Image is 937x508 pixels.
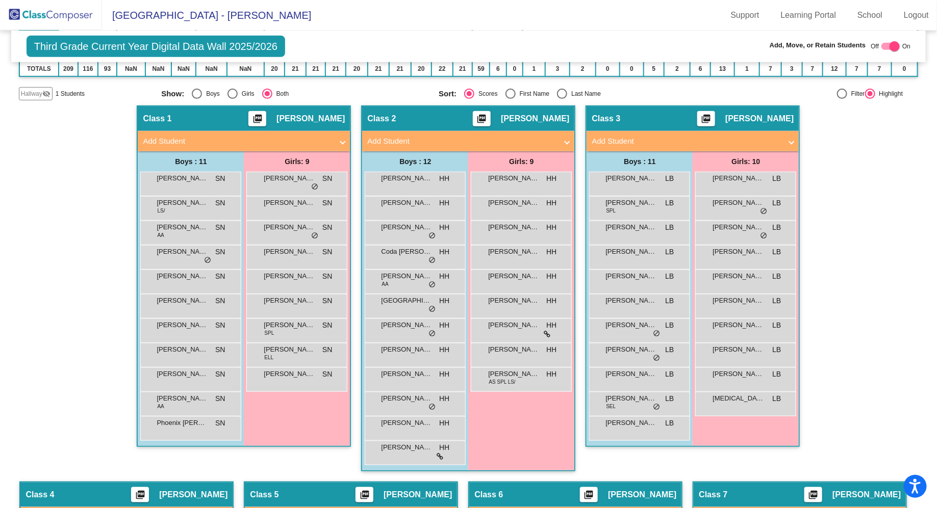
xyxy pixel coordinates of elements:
[665,222,674,233] span: LB
[215,393,225,404] span: SN
[474,490,503,500] span: Class 6
[546,222,556,233] span: HH
[285,61,306,76] td: 21
[546,198,556,208] span: HH
[432,61,452,76] td: 22
[871,42,879,51] span: Off
[311,183,318,191] span: do_not_disturb_alt
[735,61,759,76] td: 1
[605,320,656,330] span: [PERSON_NAME]
[264,247,315,257] span: [PERSON_NAME]
[171,61,196,76] td: NaN
[159,490,227,500] span: [PERSON_NAME]
[488,247,539,257] span: [PERSON_NAME]
[264,369,315,379] span: [PERSON_NAME] [PERSON_NAME]
[846,61,868,76] td: 7
[356,487,373,502] button: Print Students Details
[847,89,865,98] div: Filter
[325,61,346,76] td: 21
[523,61,545,76] td: 1
[488,369,539,379] span: [PERSON_NAME]
[759,61,781,76] td: 7
[546,247,556,257] span: HH
[620,61,644,76] td: 0
[713,247,764,257] span: [PERSON_NAME]
[605,369,656,379] span: [PERSON_NAME]
[362,151,468,172] div: Boys : 12
[468,151,574,172] div: Girls: 9
[700,114,713,128] mat-icon: picture_as_pdf
[804,487,822,502] button: Print Students Details
[606,207,616,215] span: SPL
[215,198,225,208] span: SN
[596,61,620,76] td: 0
[381,247,432,257] span: Coda [PERSON_NAME]
[264,173,315,183] span: [PERSON_NAME]
[157,231,164,239] span: AA
[605,198,656,208] span: [PERSON_NAME]
[713,320,764,330] span: [PERSON_NAME]
[215,271,225,282] span: SN
[98,61,117,76] td: 93
[381,222,432,232] span: [PERSON_NAME]
[713,344,764,355] span: [PERSON_NAME]
[215,296,225,306] span: SN
[157,418,208,428] span: Phoenix [PERSON_NAME]
[264,354,273,361] span: ELL
[26,490,54,500] span: Class 4
[693,151,799,172] div: Girls: 10
[665,418,674,429] span: LB
[428,403,436,411] span: do_not_disturb_alt
[145,61,171,76] td: NaN
[381,418,432,428] span: [PERSON_NAME]
[382,280,388,288] span: AA
[760,232,767,240] span: do_not_disturb_alt
[157,296,208,306] span: [PERSON_NAME]
[227,61,264,76] td: NaN
[215,418,225,429] span: SN
[770,40,866,50] span: Add, Move, or Retain Students
[215,344,225,355] span: SN
[665,271,674,282] span: LB
[546,271,556,282] span: HH
[772,247,781,257] span: LB
[439,393,449,404] span: HH
[665,369,674,380] span: LB
[875,89,903,98] div: Highlight
[346,61,368,76] td: 20
[473,111,491,126] button: Print Students Details
[781,61,802,76] td: 3
[215,320,225,331] span: SN
[322,173,332,184] span: SN
[157,207,165,215] span: LS/
[772,173,781,184] span: LB
[42,90,50,98] mat-icon: visibility_off
[713,222,764,232] span: [PERSON_NAME]
[664,61,690,76] td: 2
[143,114,171,124] span: Class 1
[713,271,764,281] span: [PERSON_NAME]
[248,111,266,126] button: Print Students Details
[439,89,457,98] span: Sort:
[238,89,255,98] div: Girls
[772,344,781,355] span: LB
[384,490,452,500] span: [PERSON_NAME]
[606,403,616,410] span: SEL
[102,7,311,23] span: [GEOGRAPHIC_DATA] - [PERSON_NAME]
[439,296,449,306] span: HH
[713,198,764,208] span: [PERSON_NAME]
[592,114,620,124] span: Class 3
[322,344,332,355] span: SN
[322,369,332,380] span: SN
[773,7,845,23] a: Learning Portal
[264,198,315,208] span: [PERSON_NAME]
[439,198,449,208] span: HH
[516,89,550,98] div: First Name
[439,247,449,257] span: HH
[546,369,556,380] span: HH
[161,89,184,98] span: Show:
[322,198,332,208] span: SN
[592,136,781,147] mat-panel-title: Add Student
[428,281,436,289] span: do_not_disturb_alt
[605,418,656,428] span: [PERSON_NAME]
